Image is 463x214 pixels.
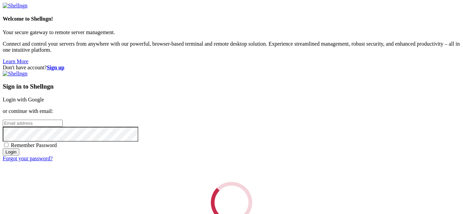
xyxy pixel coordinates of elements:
input: Remember Password [4,143,8,147]
span: Remember Password [11,142,57,148]
p: Connect and control your servers from anywhere with our powerful, browser-based terminal and remo... [3,41,460,53]
div: Don't have account? [3,65,460,71]
p: Your secure gateway to remote server management. [3,29,460,35]
h4: Welcome to Shellngn! [3,16,460,22]
img: Shellngn [3,3,27,9]
p: or continue with email: [3,108,460,114]
a: Login with Google [3,97,44,102]
input: Email address [3,120,63,127]
img: Shellngn [3,71,27,77]
a: Learn More [3,58,28,64]
h3: Sign in to Shellngn [3,83,460,90]
input: Login [3,148,19,156]
a: Sign up [47,65,64,70]
a: Forgot your password? [3,156,53,161]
